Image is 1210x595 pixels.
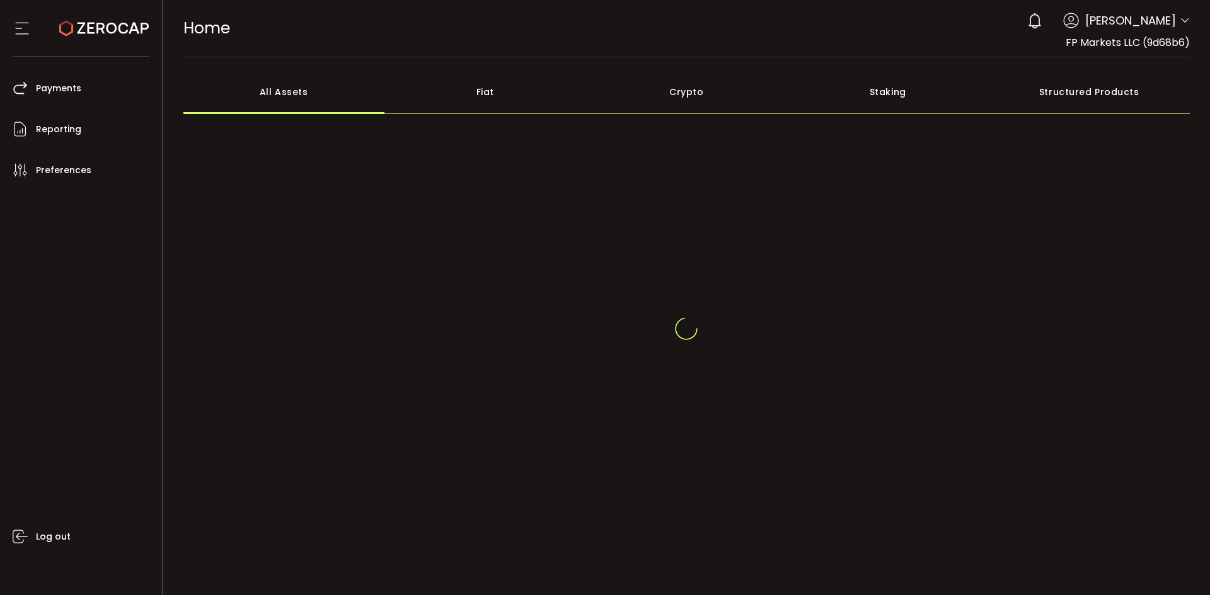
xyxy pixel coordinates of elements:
[586,70,788,114] div: Crypto
[1085,12,1176,29] span: [PERSON_NAME]
[36,79,81,98] span: Payments
[183,70,385,114] div: All Assets
[36,528,71,546] span: Log out
[36,161,91,179] span: Preferences
[384,70,586,114] div: Fiat
[1066,35,1190,50] span: FP Markets LLC (9d68b6)
[787,70,989,114] div: Staking
[183,17,230,39] span: Home
[989,70,1190,114] div: Structured Products
[36,120,81,139] span: Reporting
